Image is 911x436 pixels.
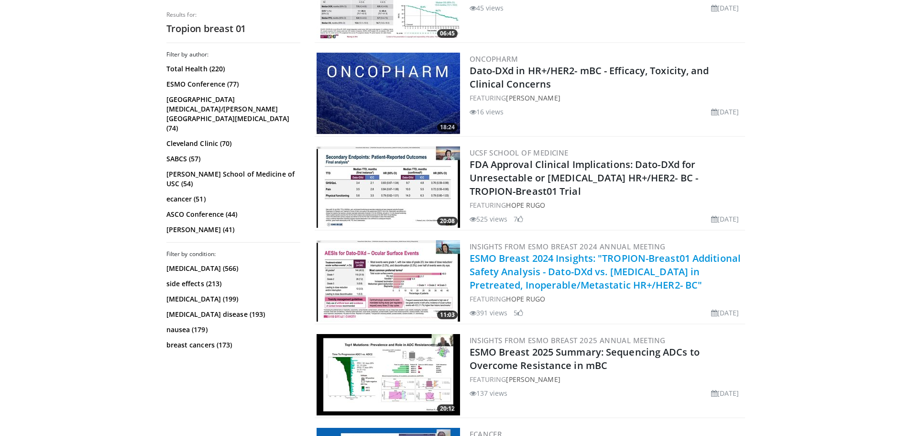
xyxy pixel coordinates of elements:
a: [MEDICAL_DATA] (566) [166,264,298,273]
li: 16 views [470,107,504,117]
a: ASCO Conference (44) [166,210,298,219]
a: 11:03 [317,240,460,322]
a: [MEDICAL_DATA] (199) [166,294,298,304]
a: ESMO Breast 2024 Insights: "TROPION-Breast01 Additional Safety Analysis - Dato-DXd vs. [MEDICAL_D... [470,252,741,291]
li: 5 [514,308,523,318]
div: FEATURING [470,294,743,304]
img: e3f0bd2b-ab1b-4a9c-a1a7-9cc93f2916df.300x170_q85_crop-smart_upscale.jpg [317,53,460,134]
a: Insights from ESMO Breast 2024 Annual Meeting [470,242,666,251]
a: Hope Rugo [506,201,545,210]
a: [PERSON_NAME] (41) [166,225,298,235]
a: [GEOGRAPHIC_DATA][MEDICAL_DATA]/[PERSON_NAME][GEOGRAPHIC_DATA][MEDICAL_DATA] (74) [166,95,298,133]
span: 11:03 [437,311,458,319]
h3: Filter by condition: [166,250,300,258]
h2: Tropion breast 01 [166,22,300,35]
span: 18:24 [437,123,458,132]
li: 525 views [470,214,508,224]
a: Total Health (220) [166,64,298,74]
a: ESMO Conference (77) [166,79,298,89]
div: FEATURING [470,93,743,103]
a: Cleveland Clinic (70) [166,139,298,148]
img: 0c368468-f464-47ef-95d3-a8dbb1c45e54.300x170_q85_crop-smart_upscale.jpg [317,240,460,322]
li: 7 [514,214,523,224]
a: [PERSON_NAME] School of Medicine of USC (54) [166,169,298,189]
li: 45 views [470,3,504,13]
a: 20:12 [317,334,460,415]
a: UCSF School of Medicine [470,148,569,157]
a: Insights from ESMO Breast 2025 Annual Meeting [470,335,666,345]
a: nausea (179) [166,325,298,335]
a: OncoPharm [470,54,518,64]
img: ab29cb6d-8347-45d8-b45e-592ad80f04bc.300x170_q85_crop-smart_upscale.jpg [317,334,460,415]
a: ESMO Breast 2025 Summary: Sequencing ADCs to Overcome Resistance in mBC [470,346,700,372]
div: FEATURING [470,200,743,210]
li: [DATE] [711,214,739,224]
a: breast cancers (173) [166,340,298,350]
div: FEATURING [470,374,743,384]
li: [DATE] [711,388,739,398]
span: 20:12 [437,404,458,413]
a: [PERSON_NAME] [506,375,560,384]
li: 137 views [470,388,508,398]
a: 18:24 [317,53,460,134]
a: FDA Approval Clinical Implications: Dato-DXd for Unresectable or [MEDICAL_DATA] HR+/HER2- BC - TR... [470,158,699,198]
li: 391 views [470,308,508,318]
a: ecancer (51) [166,194,298,204]
a: side effects (213) [166,279,298,289]
li: [DATE] [711,3,739,13]
a: [PERSON_NAME] [506,93,560,102]
p: Results for: [166,11,300,19]
span: 20:08 [437,217,458,225]
a: 20:08 [317,146,460,228]
a: Dato-DXd in HR+/HER2- mBC - Efficacy, Toxicity, and Clinical Concerns [470,64,709,90]
li: [DATE] [711,308,739,318]
a: SABCS (57) [166,154,298,164]
img: 423b0530-9d01-4a36-b6fa-414fa1310d0c.300x170_q85_crop-smart_upscale.jpg [317,146,460,228]
h3: Filter by author: [166,51,300,58]
a: Hope Rugo [506,294,545,303]
li: [DATE] [711,107,739,117]
a: [MEDICAL_DATA] disease (193) [166,310,298,319]
span: 06:45 [437,29,458,38]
